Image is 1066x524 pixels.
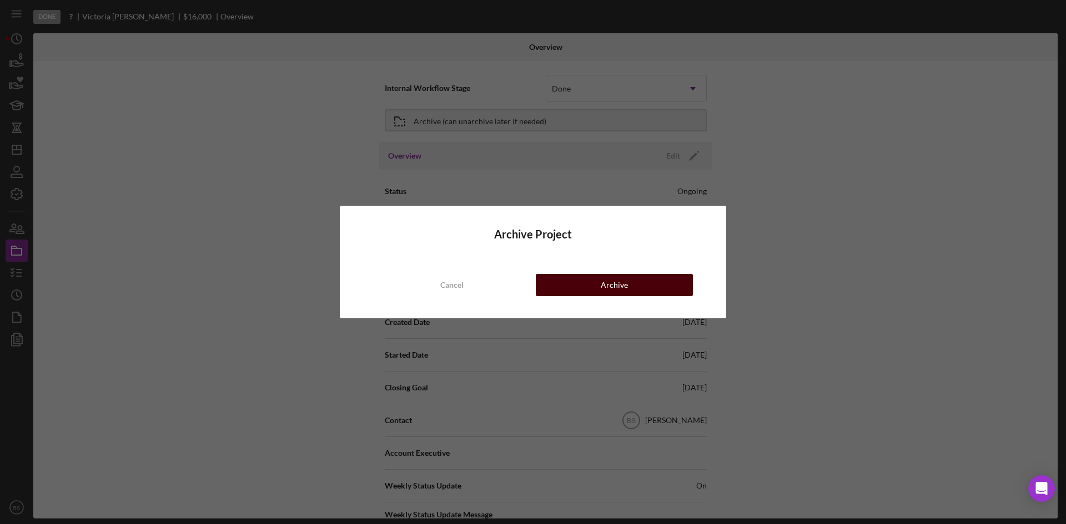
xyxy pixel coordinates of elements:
[1028,475,1055,502] div: Open Intercom Messenger
[601,274,628,296] div: Archive
[373,228,693,241] h4: Archive Project
[440,274,464,296] div: Cancel
[536,274,693,296] button: Archive
[373,274,530,296] button: Cancel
